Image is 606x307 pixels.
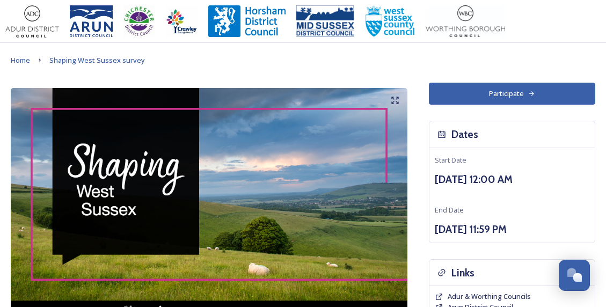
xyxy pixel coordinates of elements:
img: CDC%20Logo%20-%20you%20may%20have%20a%20better%20version.jpg [123,5,155,38]
h3: [DATE] 11:59 PM [435,222,589,237]
img: Horsham%20DC%20Logo.jpg [208,5,286,38]
a: Adur & Worthing Councils [448,291,531,302]
img: 150ppimsdc%20logo%20blue.png [296,5,354,38]
img: Worthing_Adur%20%281%29.jpg [426,5,505,38]
button: Open Chat [559,260,590,291]
span: Start Date [435,155,466,165]
button: Participate [429,83,595,105]
h3: Links [451,265,474,281]
img: WSCCPos-Spot-25mm.jpg [365,5,415,38]
img: Arun%20District%20Council%20logo%20blue%20CMYK.jpg [70,5,113,38]
span: Home [11,55,30,65]
img: Crawley%20BC%20logo.jpg [165,5,198,38]
img: Adur%20logo%20%281%29.jpeg [5,5,59,38]
a: Home [11,54,30,67]
h3: [DATE] 12:00 AM [435,172,589,187]
span: Shaping West Sussex survey [49,55,145,65]
a: Shaping West Sussex survey [49,54,145,67]
span: End Date [435,205,464,215]
h3: Dates [451,127,478,142]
